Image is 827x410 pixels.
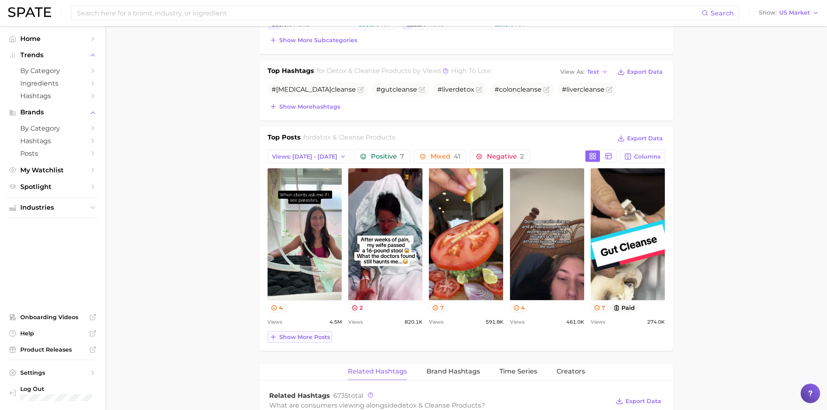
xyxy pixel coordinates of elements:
[562,86,604,93] span: #liver
[356,21,379,28] span: +556.8%
[279,37,357,44] span: Show more subcategories
[6,49,99,61] button: Trends
[520,152,524,160] span: 2
[557,368,585,375] span: Creators
[6,77,99,90] a: Ingredients
[634,153,660,160] span: Columns
[268,66,314,77] h1: Top Hashtags
[614,395,663,407] button: Export Data
[560,70,585,74] span: View As
[779,11,810,15] span: US Market
[627,69,663,75] span: Export Data
[419,86,425,93] button: Flag as miscategorized or irrelevant
[476,86,482,93] button: Flag as miscategorized or irrelevant
[499,368,537,375] span: Time Series
[348,368,407,375] span: Related Hashtags
[6,122,99,135] a: by Category
[279,334,330,341] span: Show more posts
[333,392,348,399] span: 6735
[20,166,85,174] span: My Watchlist
[20,150,85,157] span: Posts
[431,153,461,160] span: Mixed
[437,86,474,93] span: #liver
[333,392,363,399] span: total
[543,86,550,93] button: Flag as miscategorized or irrelevant
[6,106,99,118] button: Brands
[279,103,340,110] span: Show more hashtags
[6,64,99,77] a: by Category
[6,147,99,160] a: Posts
[427,21,443,28] span: Views
[20,125,85,132] span: by Category
[6,383,99,404] a: Log out. Currently logged in with e-mail danielle@spate.nyc.
[615,66,665,77] button: Export Data
[317,66,491,77] h2: for by Views
[426,368,480,375] span: Brand Hashtags
[591,304,609,312] button: 7
[268,150,351,163] button: Views: [DATE] - [DATE]
[348,304,366,312] button: 2
[405,317,422,327] span: 820.1k
[580,86,604,93] span: cleanse
[268,34,359,46] button: Show more subcategories
[454,152,461,160] span: 41
[268,317,282,327] span: Views
[20,79,85,87] span: Ingredients
[268,331,332,343] button: Show more posts
[398,401,481,409] span: detox & cleanse products
[486,317,503,327] span: 591.8k
[327,67,411,75] span: detox & cleanse products
[358,86,364,93] button: Flag as miscategorized or irrelevant
[711,9,734,17] span: Search
[272,86,356,93] span: #[MEDICAL_DATA]
[615,133,665,144] button: Export Data
[20,346,85,353] span: Product Releases
[348,317,363,327] span: Views
[620,150,665,163] button: Columns
[20,385,92,393] span: Log Out
[268,304,286,312] button: 4
[272,21,291,28] span: 283.6k
[492,21,513,28] span: +251.6%
[510,317,525,327] span: Views
[6,90,99,102] a: Hashtags
[20,52,85,59] span: Trends
[20,67,85,75] span: by Category
[6,327,99,339] a: Help
[407,21,425,28] span: 222.2k
[268,133,301,145] h1: Top Posts
[6,180,99,193] a: Spotlight
[757,8,821,18] button: ShowUS Market
[610,304,638,312] button: paid
[312,133,395,141] span: detox & cleanse products
[20,313,85,321] span: Onboarding Videos
[6,343,99,356] a: Product Releases
[6,367,99,379] a: Settings
[20,204,85,211] span: Industries
[591,317,605,327] span: Views
[380,21,391,28] span: YoY
[20,369,85,376] span: Settings
[293,21,309,28] span: Views
[626,398,661,405] span: Export Data
[558,67,610,77] button: View AsText
[303,133,395,145] h2: for
[759,11,777,15] span: Show
[606,86,613,93] button: Flag as miscategorized or irrelevant
[517,86,542,93] span: cleanse
[451,67,491,75] span: high to low
[330,317,342,327] span: 4.5m
[495,86,542,93] span: #colon
[268,101,342,112] button: Show morehashtags
[429,317,443,327] span: Views
[429,304,447,312] button: 7
[455,86,474,93] span: detox
[566,317,584,327] span: 461.0k
[272,153,337,160] span: Views: [DATE] - [DATE]
[20,330,85,337] span: Help
[510,304,529,312] button: 4
[20,137,85,145] span: Hashtags
[6,32,99,45] a: Home
[6,202,99,214] button: Industries
[392,86,417,93] span: cleanse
